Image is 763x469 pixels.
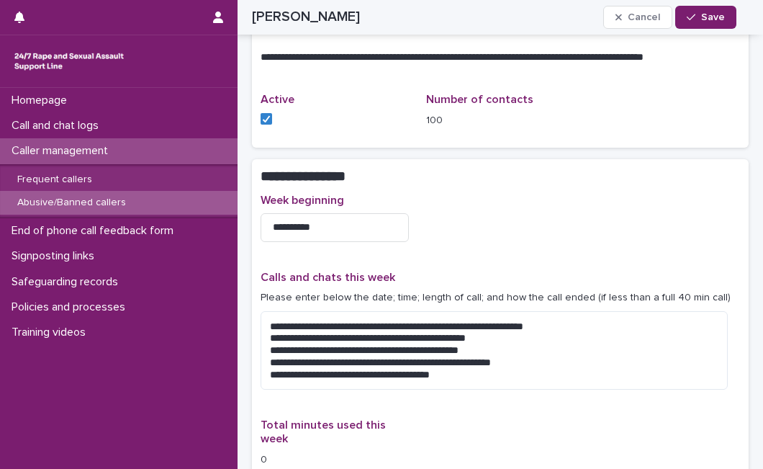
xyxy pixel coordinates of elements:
[261,452,409,468] p: 0
[6,275,130,289] p: Safeguarding records
[261,290,740,305] p: Please enter below the date; time; length of call; and how the call ended (if less than a full 40...
[603,6,672,29] button: Cancel
[252,9,360,25] h2: [PERSON_NAME]
[261,94,294,105] span: Active
[6,249,106,263] p: Signposting links
[6,144,119,158] p: Caller management
[6,197,137,209] p: Abusive/Banned callers
[6,300,137,314] p: Policies and processes
[628,12,660,22] span: Cancel
[701,12,725,22] span: Save
[261,195,344,206] span: Week beginning
[261,272,395,283] span: Calls and chats this week
[6,174,104,186] p: Frequent callers
[426,113,574,128] p: 100
[12,47,127,76] img: rhQMoQhaT3yELyF149Cw
[426,94,533,105] span: Number of contacts
[6,326,97,339] p: Training videos
[6,224,185,238] p: End of phone call feedback form
[261,419,386,445] span: Total minutes used this week
[675,6,736,29] button: Save
[6,94,78,107] p: Homepage
[6,119,110,133] p: Call and chat logs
